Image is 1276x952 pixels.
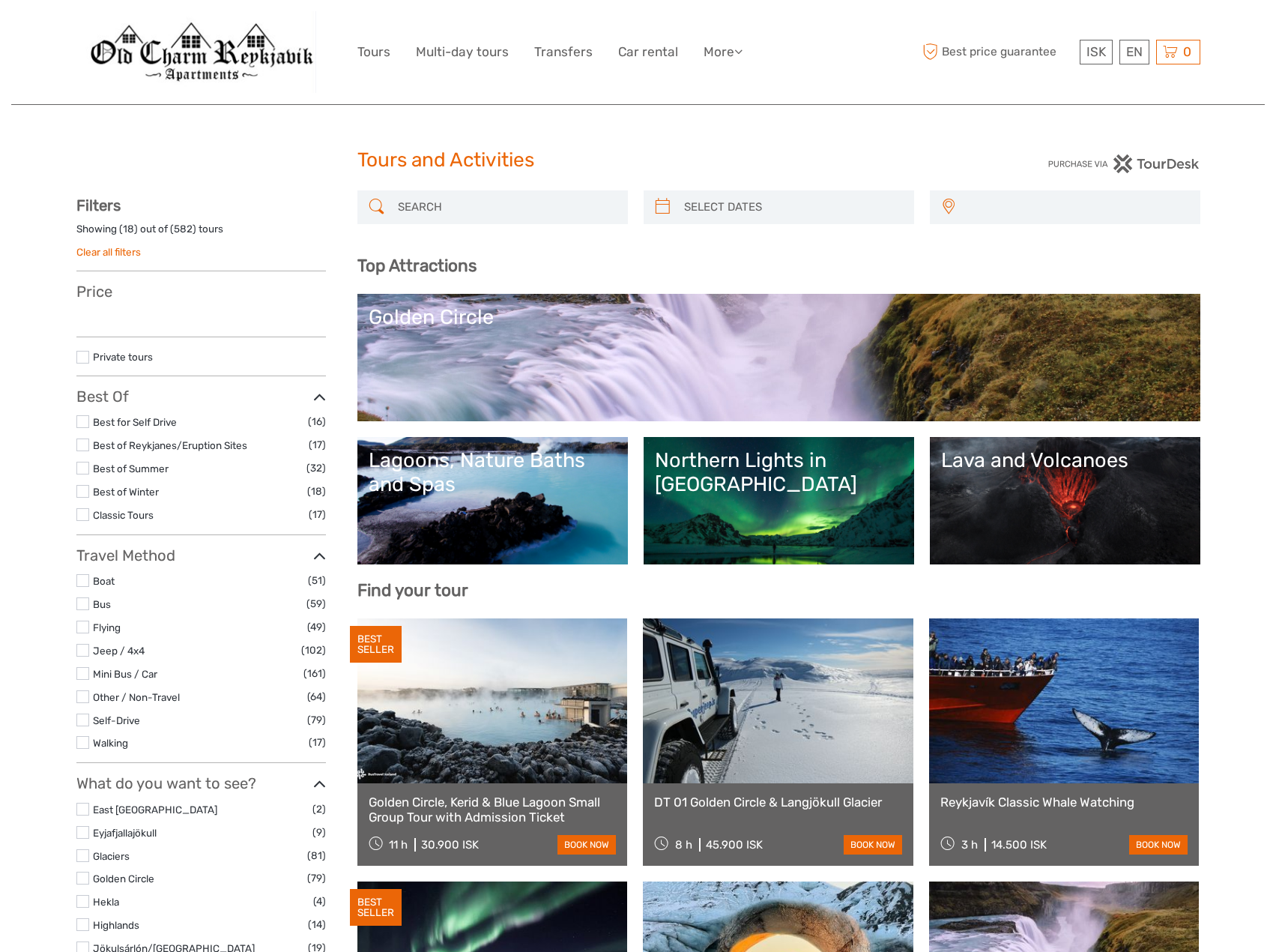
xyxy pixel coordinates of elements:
a: Lava and Volcanoes [941,448,1189,553]
a: Car rental [618,41,678,63]
a: Other / Non-Travel [93,691,180,703]
div: BEST SELLER [350,889,402,927]
a: Mini Bus / Car [93,668,157,680]
span: Best price guarantee [919,40,1076,64]
h3: Price [76,283,326,301]
a: More [704,41,743,63]
a: book now [1129,835,1188,855]
a: Eyjafjallajökull [93,827,157,839]
a: Transfers [534,41,593,63]
input: SELECT DATES [678,194,907,220]
a: book now [844,835,902,855]
a: Golden Circle [369,305,1189,410]
span: (102) [301,642,326,659]
img: 860-630756cf-5dde-4f09-b27d-3d87a8021d1f_logo_big.jpg [85,11,316,93]
h3: Best Of [76,388,326,406]
a: Classic Tours [93,509,154,521]
b: Top Attractions [357,256,477,276]
span: (79) [307,711,326,729]
span: (79) [307,870,326,887]
div: Golden Circle [369,305,1189,329]
a: DT 01 Golden Circle & Langjökull Glacier [654,795,902,810]
a: Reykjavík Classic Whale Watching [940,795,1188,810]
span: (9) [312,824,326,841]
a: Clear all filters [76,246,141,258]
input: SEARCH [392,194,620,220]
span: (161) [303,665,326,682]
span: (49) [307,618,326,636]
span: (59) [306,595,326,612]
span: 3 h [961,838,978,852]
span: 8 h [675,838,692,852]
div: BEST SELLER [350,626,402,663]
label: 582 [174,222,193,236]
strong: Filters [76,196,121,214]
a: book now [557,835,616,855]
a: Glaciers [93,850,130,862]
a: Lagoons, Nature Baths and Spas [369,448,617,553]
a: Boat [93,575,115,587]
span: (16) [308,413,326,430]
span: (81) [307,847,326,864]
a: Bus [93,598,111,610]
a: Hekla [93,896,119,908]
a: Multi-day tours [416,41,509,63]
a: Tours [357,41,390,63]
span: ISK [1086,44,1106,59]
h3: Travel Method [76,546,326,564]
div: 14.500 ISK [991,838,1047,852]
div: EN [1119,40,1149,64]
a: Jeep / 4x4 [93,645,145,657]
span: (18) [307,483,326,500]
span: (14) [308,916,326,933]
a: Best of Winter [93,486,159,498]
h1: Tours and Activities [357,148,919,172]
a: Best of Reykjanes/Eruption Sites [93,439,247,451]
a: Walking [93,737,128,749]
span: (51) [308,572,326,589]
a: East [GEOGRAPHIC_DATA] [93,804,217,816]
a: Flying [93,621,121,633]
span: (32) [306,460,326,477]
a: Best of Summer [93,463,169,475]
div: Northern Lights in [GEOGRAPHIC_DATA] [655,448,903,497]
span: (4) [313,893,326,910]
span: 0 [1181,44,1194,59]
span: (17) [309,506,326,523]
a: Golden Circle, Kerid & Blue Lagoon Small Group Tour with Admission Ticket [369,795,617,825]
div: Lava and Volcanoes [941,448,1189,472]
a: Best for Self Drive [93,416,177,428]
label: 18 [123,222,134,236]
span: (17) [309,734,326,751]
div: Showing ( ) out of ( ) tours [76,222,326,245]
span: (64) [307,688,326,705]
a: Golden Circle [93,873,154,885]
span: (2) [312,801,326,818]
div: 45.900 ISK [706,838,763,852]
h3: What do you want to see? [76,774,326,792]
img: PurchaseViaTourDesk.png [1047,154,1200,173]
div: Lagoons, Nature Baths and Spas [369,448,617,497]
a: Private tours [93,351,153,363]
a: Northern Lights in [GEOGRAPHIC_DATA] [655,448,903,553]
b: Find your tour [357,580,468,600]
a: Self-Drive [93,714,140,726]
div: 30.900 ISK [421,838,479,852]
span: 11 h [389,838,408,852]
span: (17) [309,436,326,454]
a: Highlands [93,919,139,931]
